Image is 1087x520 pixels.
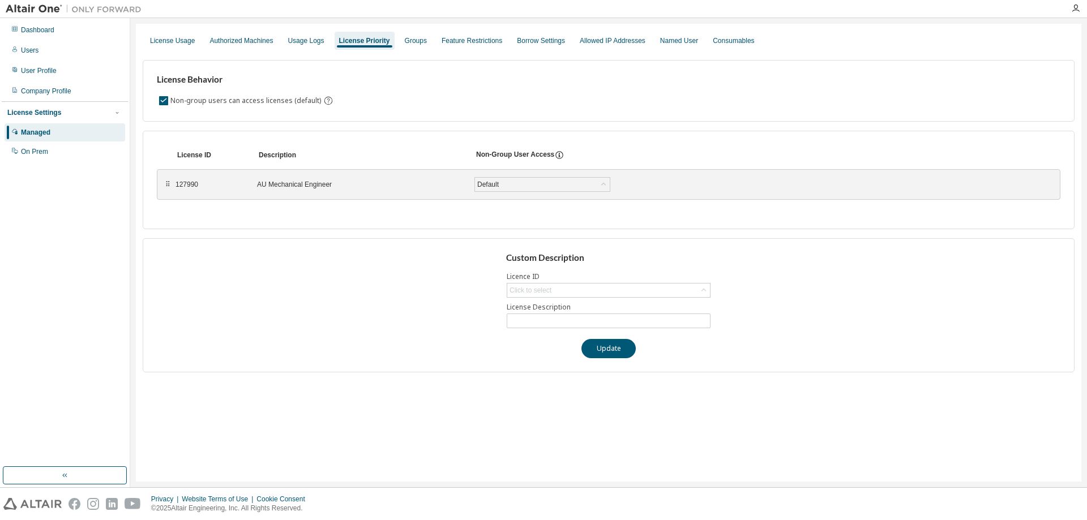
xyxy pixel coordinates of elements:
[476,150,554,160] div: Non-Group User Access
[21,128,50,137] div: Managed
[257,180,461,189] div: AU Mechanical Engineer
[125,498,141,510] img: youtube.svg
[507,272,711,281] label: Licence ID
[3,498,62,510] img: altair_logo.svg
[259,151,463,160] div: Description
[151,495,182,504] div: Privacy
[209,36,273,45] div: Authorized Machines
[21,147,48,156] div: On Prem
[506,252,712,264] h3: Custom Description
[507,283,710,297] div: Click to select
[581,339,636,358] button: Update
[150,36,195,45] div: License Usage
[442,36,502,45] div: Feature Restrictions
[288,36,324,45] div: Usage Logs
[510,286,551,295] div: Click to select
[517,36,565,45] div: Borrow Settings
[157,74,332,85] h3: License Behavior
[164,180,171,189] div: ⠿
[405,36,427,45] div: Groups
[177,151,245,160] div: License ID
[507,303,711,312] label: License Description
[151,504,312,513] p: © 2025 Altair Engineering, Inc. All Rights Reserved.
[21,25,54,35] div: Dashboard
[476,178,500,191] div: Default
[323,96,333,106] svg: By default any user not assigned to any group can access any license. Turn this setting off to di...
[182,495,256,504] div: Website Terms of Use
[580,36,645,45] div: Allowed IP Addresses
[660,36,698,45] div: Named User
[21,46,38,55] div: Users
[21,66,57,75] div: User Profile
[176,180,243,189] div: 127990
[339,36,390,45] div: License Priority
[475,178,610,191] div: Default
[170,94,323,108] label: Non-group users can access licenses (default)
[6,3,147,15] img: Altair One
[713,36,754,45] div: Consumables
[106,498,118,510] img: linkedin.svg
[256,495,311,504] div: Cookie Consent
[21,87,71,96] div: Company Profile
[7,108,61,117] div: License Settings
[87,498,99,510] img: instagram.svg
[69,498,80,510] img: facebook.svg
